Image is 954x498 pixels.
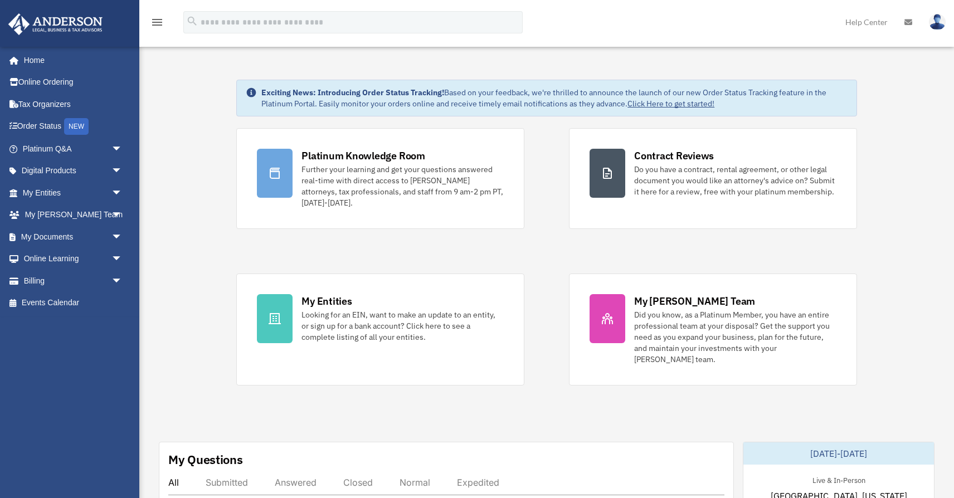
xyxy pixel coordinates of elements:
[111,204,134,227] span: arrow_drop_down
[168,477,179,488] div: All
[8,93,139,115] a: Tax Organizers
[150,19,164,29] a: menu
[8,292,139,314] a: Events Calendar
[8,182,139,204] a: My Entitiesarrow_drop_down
[150,16,164,29] i: menu
[261,87,848,109] div: Based on your feedback, we're thrilled to announce the launch of our new Order Status Tracking fe...
[8,49,134,71] a: Home
[261,87,444,97] strong: Exciting News: Introducing Order Status Tracking!
[569,128,857,229] a: Contract Reviews Do you have a contract, rental agreement, or other legal document you would like...
[8,248,139,270] a: Online Learningarrow_drop_down
[301,149,425,163] div: Platinum Knowledge Room
[111,138,134,160] span: arrow_drop_down
[929,14,946,30] img: User Pic
[8,270,139,292] a: Billingarrow_drop_down
[343,477,373,488] div: Closed
[569,274,857,385] a: My [PERSON_NAME] Team Did you know, as a Platinum Member, you have an entire professional team at...
[111,182,134,204] span: arrow_drop_down
[301,309,504,343] div: Looking for an EIN, want to make an update to an entity, or sign up for a bank account? Click her...
[206,477,248,488] div: Submitted
[8,115,139,138] a: Order StatusNEW
[301,294,352,308] div: My Entities
[8,160,139,182] a: Digital Productsarrow_drop_down
[804,473,874,485] div: Live & In-Person
[111,270,134,292] span: arrow_drop_down
[634,164,836,197] div: Do you have a contract, rental agreement, or other legal document you would like an attorney's ad...
[111,226,134,248] span: arrow_drop_down
[301,164,504,208] div: Further your learning and get your questions answered real-time with direct access to [PERSON_NAM...
[186,15,198,27] i: search
[64,118,89,135] div: NEW
[236,128,524,229] a: Platinum Knowledge Room Further your learning and get your questions answered real-time with dire...
[8,226,139,248] a: My Documentsarrow_drop_down
[634,294,755,308] div: My [PERSON_NAME] Team
[8,138,139,160] a: Platinum Q&Aarrow_drop_down
[8,71,139,94] a: Online Ordering
[168,451,243,468] div: My Questions
[743,442,934,465] div: [DATE]-[DATE]
[634,149,714,163] div: Contract Reviews
[8,204,139,226] a: My [PERSON_NAME] Teamarrow_drop_down
[627,99,714,109] a: Click Here to get started!
[236,274,524,385] a: My Entities Looking for an EIN, want to make an update to an entity, or sign up for a bank accoun...
[111,160,134,183] span: arrow_drop_down
[275,477,317,488] div: Answered
[5,13,106,35] img: Anderson Advisors Platinum Portal
[634,309,836,365] div: Did you know, as a Platinum Member, you have an entire professional team at your disposal? Get th...
[111,248,134,271] span: arrow_drop_down
[400,477,430,488] div: Normal
[457,477,499,488] div: Expedited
